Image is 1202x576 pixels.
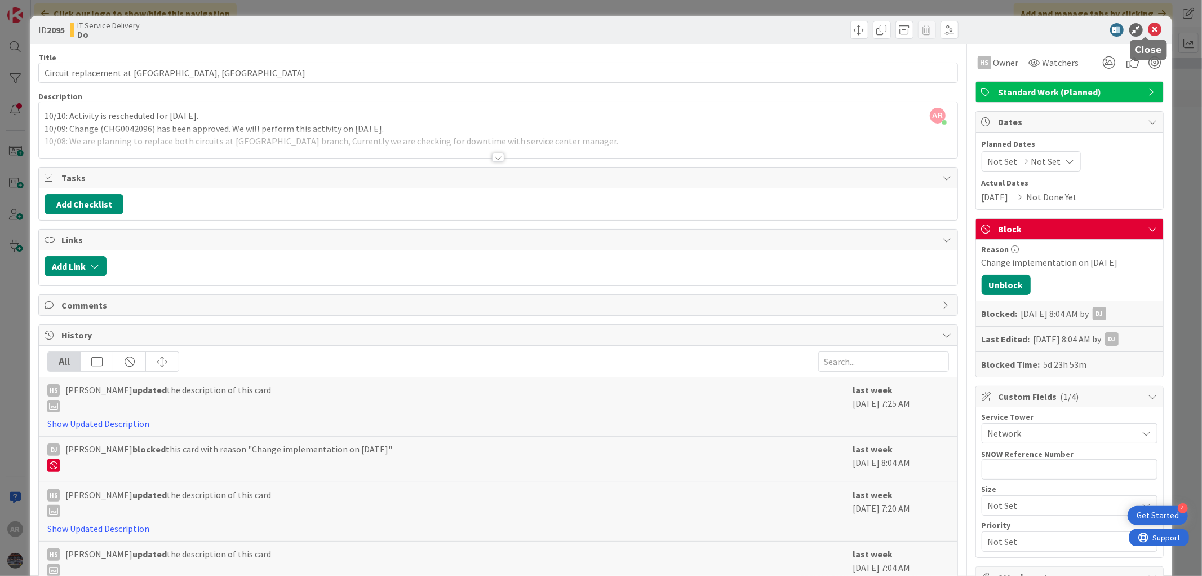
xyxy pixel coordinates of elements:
[982,256,1157,269] div: Change implementation on [DATE]
[61,298,937,312] span: Comments
[47,523,149,534] a: Show Updated Description
[47,24,65,36] b: 2095
[1044,358,1087,371] div: 5d 23h 53m
[132,443,166,455] b: blocked
[982,332,1030,346] b: Last Edited:
[999,390,1143,403] span: Custom Fields
[982,307,1018,320] b: Blocked:
[982,190,1009,204] span: [DATE]
[853,443,893,455] b: last week
[853,384,893,395] b: last week
[47,384,60,397] div: HS
[982,138,1157,150] span: Planned Dates
[38,63,957,83] input: type card name here...
[988,498,1132,513] span: Not Set
[47,548,60,561] div: HS
[988,426,1138,440] span: Network
[132,384,167,395] b: updated
[1021,307,1106,320] div: [DATE] 8:04 AM by
[853,489,893,500] b: last week
[77,30,140,39] b: Do
[1027,190,1077,204] span: Not Done Yet
[1034,332,1119,346] div: [DATE] 8:04 AM by
[982,358,1040,371] b: Blocked Time:
[24,2,51,15] span: Support
[853,442,949,476] div: [DATE] 8:04 AM
[1031,155,1061,168] span: Not Set
[65,442,392,472] span: [PERSON_NAME] this card with reason "Change implementation on [DATE]"
[978,56,991,69] div: HS
[982,449,1074,459] label: SNOW Reference Number
[45,194,123,214] button: Add Checklist
[38,52,56,63] label: Title
[45,109,951,122] p: 10/10: Activity is rescheduled for [DATE].
[930,108,946,124] span: AR
[993,56,1019,69] span: Owner
[132,489,167,500] b: updated
[853,383,949,430] div: [DATE] 7:25 AM
[982,177,1157,189] span: Actual Dates
[77,21,140,30] span: IT Service Delivery
[61,233,937,247] span: Links
[982,485,1157,493] div: Size
[45,122,951,135] p: 10/09: Change (CHG0042096) has been approved. We will perform this activity on [DATE].
[999,222,1143,236] span: Block
[982,275,1031,295] button: Unblock
[1043,56,1079,69] span: Watchers
[1105,332,1119,346] div: DJ
[61,171,937,184] span: Tasks
[1137,510,1179,521] div: Get Started
[982,413,1157,421] div: Service Tower
[65,383,271,412] span: [PERSON_NAME] the description of this card
[38,91,82,102] span: Description
[48,352,81,371] div: All
[988,155,1018,168] span: Not Set
[1135,45,1163,55] h5: Close
[1178,503,1188,513] div: 4
[38,23,65,37] span: ID
[982,521,1157,529] div: Priority
[818,351,949,372] input: Search...
[65,488,271,517] span: [PERSON_NAME] the description of this card
[45,256,107,276] button: Add Link
[47,443,60,456] div: DJ
[853,488,949,535] div: [DATE] 7:20 AM
[853,548,893,560] b: last week
[1128,506,1188,525] div: Open Get Started checklist, remaining modules: 4
[47,489,60,502] div: HS
[132,548,167,560] b: updated
[982,245,1009,253] span: Reason
[1093,307,1106,320] div: DJ
[999,115,1143,129] span: Dates
[999,85,1143,99] span: Standard Work (Planned)
[1061,391,1079,402] span: ( 1/4 )
[988,534,1132,549] span: Not Set
[61,328,937,342] span: History
[47,418,149,429] a: Show Updated Description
